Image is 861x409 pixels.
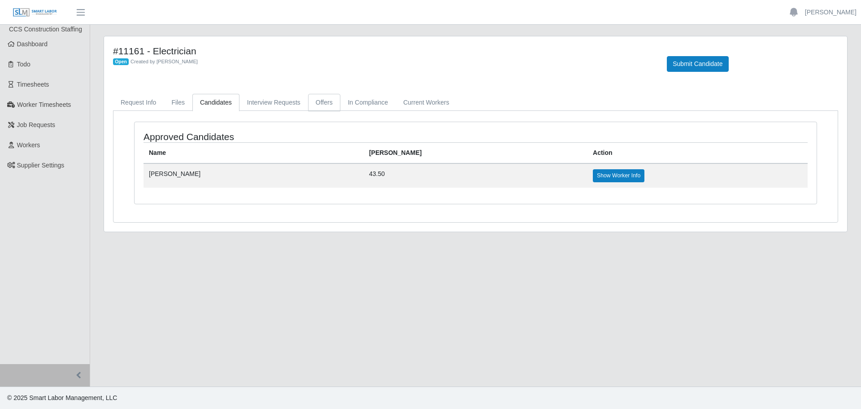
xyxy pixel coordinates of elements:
[364,163,587,187] td: 43.50
[364,143,587,164] th: [PERSON_NAME]
[17,141,40,149] span: Workers
[113,58,129,66] span: Open
[9,26,82,33] span: CCS Construction Staffing
[805,8,857,17] a: [PERSON_NAME]
[13,8,57,18] img: SLM Logo
[17,121,56,128] span: Job Requests
[143,131,413,142] h4: Approved Candidates
[113,45,653,57] h4: #11161 - Electrician
[192,94,239,111] a: Candidates
[667,56,728,72] button: Submit Candidate
[308,94,340,111] a: Offers
[143,143,364,164] th: Name
[17,40,48,48] span: Dashboard
[143,163,364,187] td: [PERSON_NAME]
[130,59,198,64] span: Created by [PERSON_NAME]
[17,101,71,108] span: Worker Timesheets
[17,162,65,169] span: Supplier Settings
[164,94,192,111] a: Files
[587,143,808,164] th: Action
[7,394,117,401] span: © 2025 Smart Labor Management, LLC
[17,81,49,88] span: Timesheets
[239,94,308,111] a: Interview Requests
[340,94,396,111] a: In Compliance
[17,61,30,68] span: Todo
[593,169,644,182] a: Show Worker Info
[113,94,164,111] a: Request Info
[396,94,457,111] a: Current Workers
